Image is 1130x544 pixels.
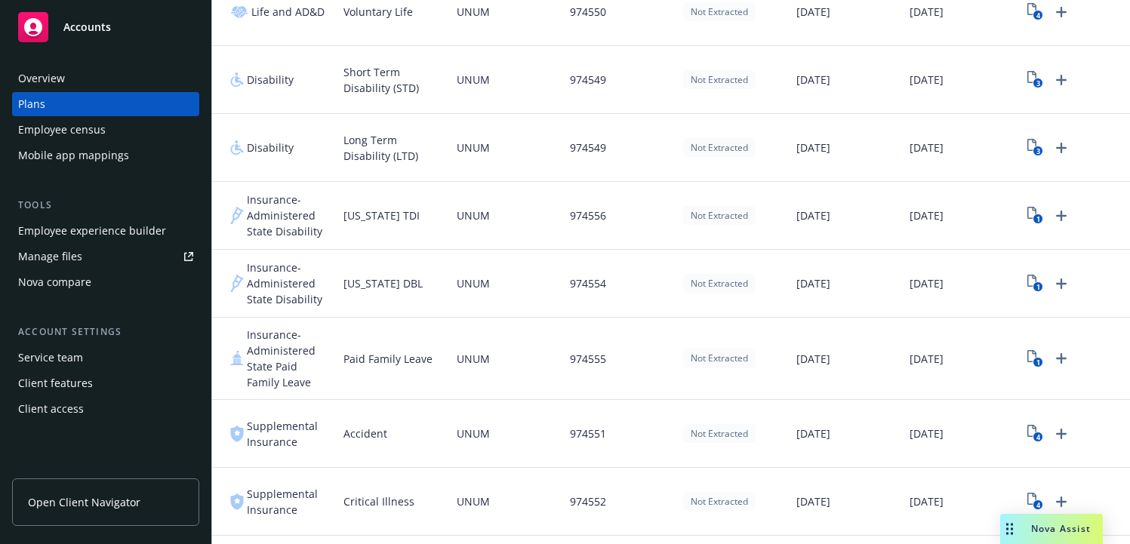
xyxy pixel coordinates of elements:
div: Not Extracted [683,2,756,21]
span: UNUM [457,4,490,20]
span: 974555 [570,351,606,367]
span: Accounts [63,21,111,33]
span: [US_STATE] TDI [343,207,420,223]
span: [DATE] [910,426,944,441]
span: [DATE] [910,207,944,223]
span: [DATE] [796,207,830,223]
span: [DATE] [796,493,830,509]
span: [DATE] [796,351,830,367]
div: Mobile app mappings [18,143,129,168]
span: [US_STATE] DBL [343,275,423,291]
a: View Plan Documents [1023,272,1047,296]
a: Plans [12,92,199,116]
span: 974556 [570,207,606,223]
span: [DATE] [910,72,944,88]
text: 1 [1036,357,1039,367]
span: [DATE] [910,351,944,367]
text: 1 [1036,214,1039,224]
a: Service team [12,346,199,370]
div: Not Extracted [683,138,756,157]
a: Upload Plan Documents [1049,490,1073,514]
span: [DATE] [910,493,944,509]
div: Not Extracted [683,70,756,89]
span: UNUM [457,72,490,88]
div: Tools [12,198,199,213]
text: 1 [1036,282,1039,292]
a: Upload Plan Documents [1049,422,1073,446]
a: Accounts [12,6,199,48]
a: Upload Plan Documents [1049,272,1073,296]
span: Life and AD&D [251,4,325,20]
a: Nova compare [12,270,199,294]
span: Insurance-Administered State Paid Family Leave [247,327,331,390]
span: [DATE] [796,140,830,155]
a: Upload Plan Documents [1049,68,1073,92]
text: 3 [1036,78,1039,88]
span: UNUM [457,207,490,223]
div: Employee experience builder [18,219,166,243]
button: Nova Assist [1000,514,1103,544]
span: Disability [247,140,294,155]
a: Manage files [12,244,199,269]
span: Supplemental Insurance [247,418,331,450]
span: Critical Illness [343,493,414,509]
a: View Plan Documents [1023,346,1047,370]
span: Long Term Disability (LTD) [343,132,445,164]
a: Client features [12,371,199,395]
span: Disability [247,72,294,88]
a: Employee experience builder [12,219,199,243]
span: Insurance-Administered State Disability [247,192,331,239]
a: View Plan Documents [1023,422,1047,446]
a: Mobile app mappings [12,143,199,168]
a: View Plan Documents [1023,490,1047,514]
div: Client features [18,371,93,395]
a: Upload Plan Documents [1049,204,1073,228]
span: UNUM [457,351,490,367]
text: 3 [1036,146,1039,156]
div: Not Extracted [683,206,756,225]
a: View Plan Documents [1023,136,1047,160]
span: 974549 [570,72,606,88]
a: Employee census [12,118,199,142]
div: Overview [18,66,65,91]
a: Upload Plan Documents [1049,136,1073,160]
span: [DATE] [910,275,944,291]
a: Upload Plan Documents [1049,346,1073,370]
span: UNUM [457,275,490,291]
span: Insurance-Administered State Disability [247,260,331,307]
div: Service team [18,346,83,370]
div: Drag to move [1000,514,1019,544]
span: Supplemental Insurance [247,486,331,518]
span: Short Term Disability (STD) [343,64,445,96]
span: 974550 [570,4,606,20]
text: 4 [1036,432,1039,442]
div: Nova compare [18,270,91,294]
span: [DATE] [796,72,830,88]
a: Overview [12,66,199,91]
span: Voluntary Life [343,4,413,20]
span: [DATE] [796,275,830,291]
text: 4 [1036,500,1039,510]
a: View Plan Documents [1023,68,1047,92]
a: Client access [12,397,199,421]
div: Not Extracted [683,424,756,443]
div: Not Extracted [683,492,756,511]
div: Plans [18,92,45,116]
div: Not Extracted [683,349,756,367]
div: Employee census [18,118,106,142]
span: UNUM [457,140,490,155]
span: UNUM [457,426,490,441]
span: 974549 [570,140,606,155]
span: Nova Assist [1031,522,1091,535]
span: Accident [343,426,387,441]
span: [DATE] [796,4,830,20]
span: [DATE] [910,4,944,20]
text: 4 [1036,11,1039,20]
div: Not Extracted [683,274,756,293]
span: 974551 [570,426,606,441]
span: Paid Family Leave [343,351,433,367]
span: [DATE] [910,140,944,155]
div: Manage files [18,244,82,269]
span: 974554 [570,275,606,291]
div: Account settings [12,324,199,340]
